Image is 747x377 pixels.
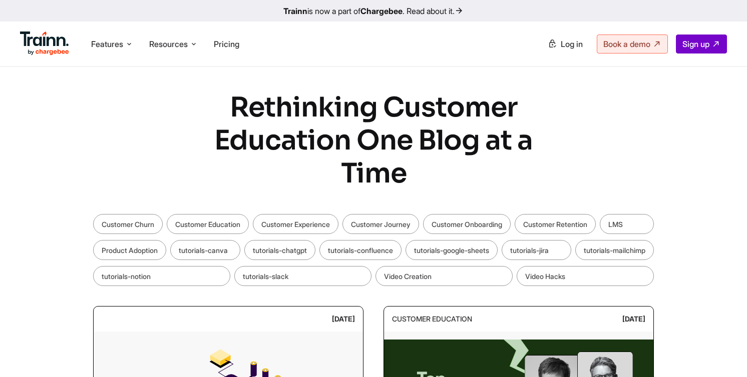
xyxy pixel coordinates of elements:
div: [DATE] [622,310,645,327]
a: tutorials-mailchimp [575,240,654,260]
a: Customer Experience [253,214,338,234]
a: tutorials-confluence [319,240,402,260]
a: LMS [600,214,654,234]
span: Features [91,38,123,49]
a: Customer Churn [93,214,163,234]
a: Customer Onboarding [423,214,511,234]
a: tutorials-slack [234,266,371,286]
a: Log in [542,35,589,53]
a: Product Adoption [93,240,166,260]
span: Resources [149,38,188,49]
iframe: Chat Widget [697,329,747,377]
a: tutorials-chatgpt [244,240,315,260]
span: Log in [561,39,583,49]
a: Book a demo [597,34,668,53]
a: tutorials-canva [170,240,240,260]
a: Video Creation [376,266,513,286]
b: Trainn [283,6,307,16]
a: tutorials-notion [93,266,230,286]
img: Trainn Logo [20,31,69,55]
a: Video Hacks [517,266,654,286]
span: Sign up [682,39,709,49]
a: Sign up [676,34,727,53]
h1: Rethinking Customer Education One Blog at a Time [186,91,561,190]
a: tutorials-jira [502,240,572,260]
div: [DATE] [332,310,355,327]
div: Customer Education [392,310,472,327]
a: Pricing [214,39,239,49]
a: tutorials-google-sheets [406,240,498,260]
a: Customer Journey [342,214,419,234]
b: Chargebee [360,6,403,16]
a: Customer Retention [515,214,596,234]
a: Customer Education [167,214,249,234]
span: Book a demo [603,39,650,49]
